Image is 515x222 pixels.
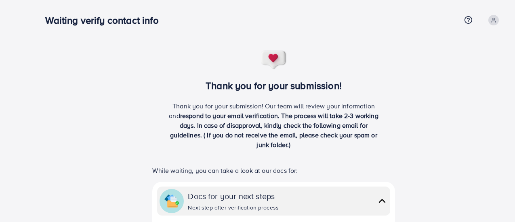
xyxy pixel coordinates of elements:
p: While waiting, you can take a look at our docs for: [152,166,395,175]
div: Next step after verification process [188,203,279,212]
h3: Thank you for your submission! [139,80,408,91]
h3: Waiting verify contact info [45,15,165,26]
img: collapse [164,194,179,208]
div: Docs for your next steps [188,190,279,202]
img: success [261,50,287,70]
img: collapse [376,195,388,207]
p: Thank you for your submission! Our team will review your information and [166,101,382,149]
span: respond to your email verification. The process will take 2-3 working days. In case of disapprova... [170,111,378,149]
